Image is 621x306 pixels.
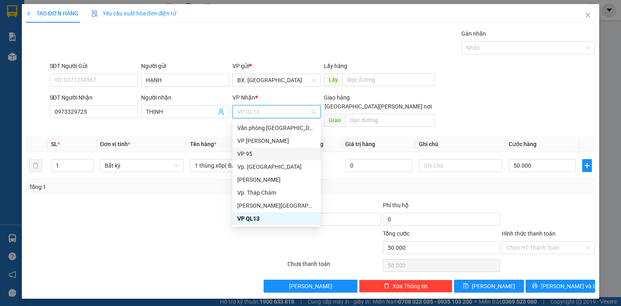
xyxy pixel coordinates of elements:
div: VP Đức Trọng [232,134,321,147]
span: Cước hàng [509,141,537,147]
span: [GEOGRAPHIC_DATA][PERSON_NAME] nơi [321,102,435,111]
span: plus [583,162,591,169]
span: delete [384,283,389,289]
div: Vp. Tháp Chàm [237,188,316,197]
span: Bất kỳ [105,159,178,172]
div: VP 95 [232,147,321,160]
div: Chưa thanh toán [287,259,382,274]
span: Xóa Thông tin [393,282,428,291]
span: SL [51,141,57,147]
span: BX. Ninh Sơn [237,74,316,86]
div: An Dương Vương [232,173,321,186]
div: VP 95 [237,149,316,158]
div: Người gửi [141,62,229,70]
span: save [463,283,469,289]
div: Trạm Ninh Hải [232,199,321,212]
span: Giao hàng [324,94,350,101]
div: Văn phòng Nha Trang [232,121,321,134]
span: [PERSON_NAME] [472,282,515,291]
img: icon [91,11,98,17]
label: Hình thức thanh toán [502,230,556,237]
div: VP QL13 [232,212,321,225]
div: VP gửi [232,62,321,70]
span: Yêu cầu xuất hóa đơn điện tử [91,10,177,17]
div: [PERSON_NAME] [237,175,316,184]
button: plus [582,159,592,172]
span: Đơn vị tính [100,141,130,147]
button: [PERSON_NAME] [264,280,357,293]
span: Giá trị hàng [345,141,375,147]
button: Close [577,4,599,27]
span: VP Nhận [232,94,255,101]
input: Dọc đường [342,73,435,86]
div: Vp. Tháp Chàm [232,186,321,199]
div: VP [PERSON_NAME] [237,136,316,145]
span: VP QL13 [237,106,316,118]
div: VP QL13 [237,214,316,223]
span: TẠO ĐƠN HÀNG [26,10,78,17]
input: 0 [345,159,412,172]
div: Phí thu hộ [383,201,500,213]
div: SĐT Người Nhận [50,93,138,102]
div: SĐT Người Gửi [50,62,138,70]
span: printer [532,283,538,289]
span: Lấy hàng [324,63,347,69]
input: Ghi Chú [419,159,502,172]
span: Tên hàng [190,141,216,147]
span: Lấy [324,73,342,86]
div: Vp. Đà Lạt [232,160,321,173]
span: Giao [324,114,345,127]
div: [PERSON_NAME][GEOGRAPHIC_DATA] [237,201,316,210]
button: printer[PERSON_NAME] và In [526,280,596,293]
th: Ghi chú [416,136,505,152]
span: Tổng cước [383,230,410,237]
div: Tổng: 1 [29,183,240,191]
input: Dọc đường [345,114,435,127]
div: Người nhận [141,93,229,102]
button: deleteXóa Thông tin [359,280,452,293]
span: [PERSON_NAME] và In [541,282,598,291]
span: user-add [218,108,224,115]
div: Vp. [GEOGRAPHIC_DATA] [237,162,316,171]
label: Gán nhãn [461,30,486,37]
span: close [585,12,591,18]
input: VD: Bàn, Ghế [190,159,273,172]
span: plus [26,11,32,16]
span: [PERSON_NAME] [289,282,332,291]
button: save[PERSON_NAME] [454,280,524,293]
div: Văn phòng [GEOGRAPHIC_DATA] [237,123,316,132]
button: delete [29,159,42,172]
